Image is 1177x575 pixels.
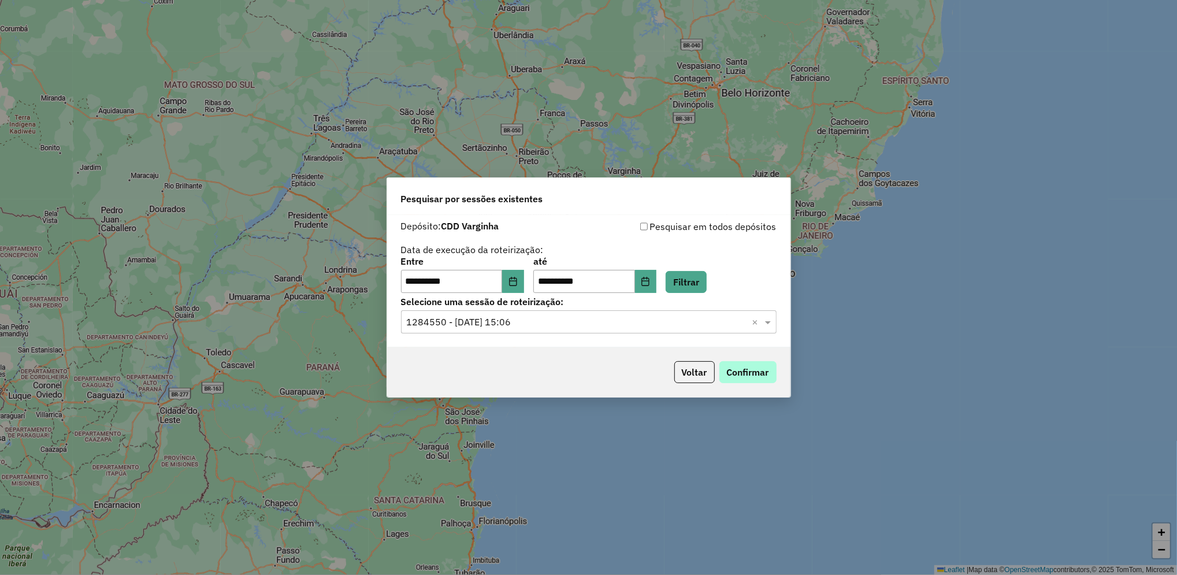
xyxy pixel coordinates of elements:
label: Depósito: [401,219,499,233]
label: Entre [401,254,524,268]
strong: CDD Varginha [441,220,499,232]
label: Selecione uma sessão de roteirização: [401,295,777,309]
button: Confirmar [719,361,777,383]
button: Voltar [674,361,715,383]
label: até [533,254,656,268]
button: Filtrar [666,271,707,293]
span: Clear all [752,315,762,329]
span: Pesquisar por sessões existentes [401,192,543,206]
label: Data de execução da roteirização: [401,243,544,257]
div: Pesquisar em todos depósitos [589,220,777,233]
button: Choose Date [502,270,524,293]
button: Choose Date [635,270,657,293]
